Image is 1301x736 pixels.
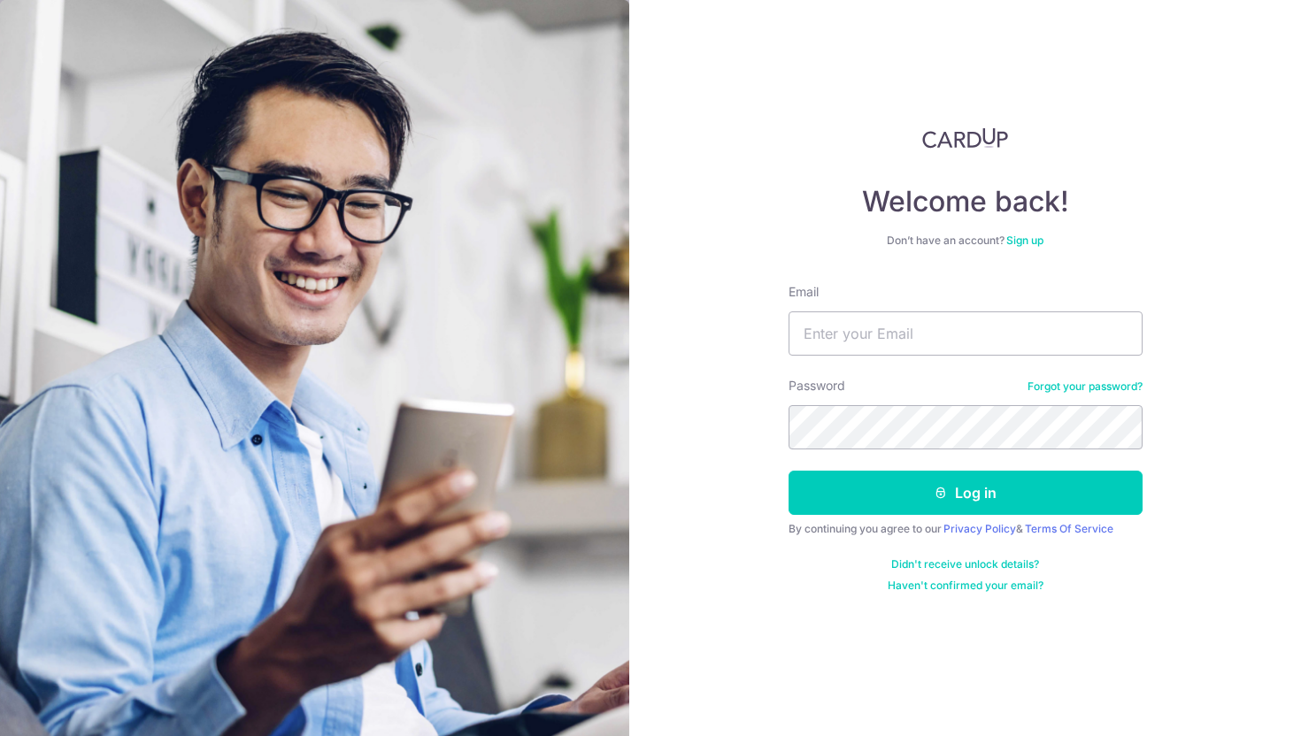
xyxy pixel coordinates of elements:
[943,522,1016,535] a: Privacy Policy
[1025,522,1113,535] a: Terms Of Service
[1006,234,1043,247] a: Sign up
[789,311,1143,356] input: Enter your Email
[789,377,845,395] label: Password
[789,184,1143,219] h4: Welcome back!
[1028,379,1143,394] a: Forgot your password?
[891,557,1039,571] a: Didn't receive unlock details?
[789,471,1143,515] button: Log in
[789,522,1143,536] div: By continuing you agree to our &
[789,234,1143,248] div: Don’t have an account?
[922,127,1009,149] img: CardUp Logo
[888,579,1043,593] a: Haven't confirmed your email?
[789,283,819,301] label: Email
